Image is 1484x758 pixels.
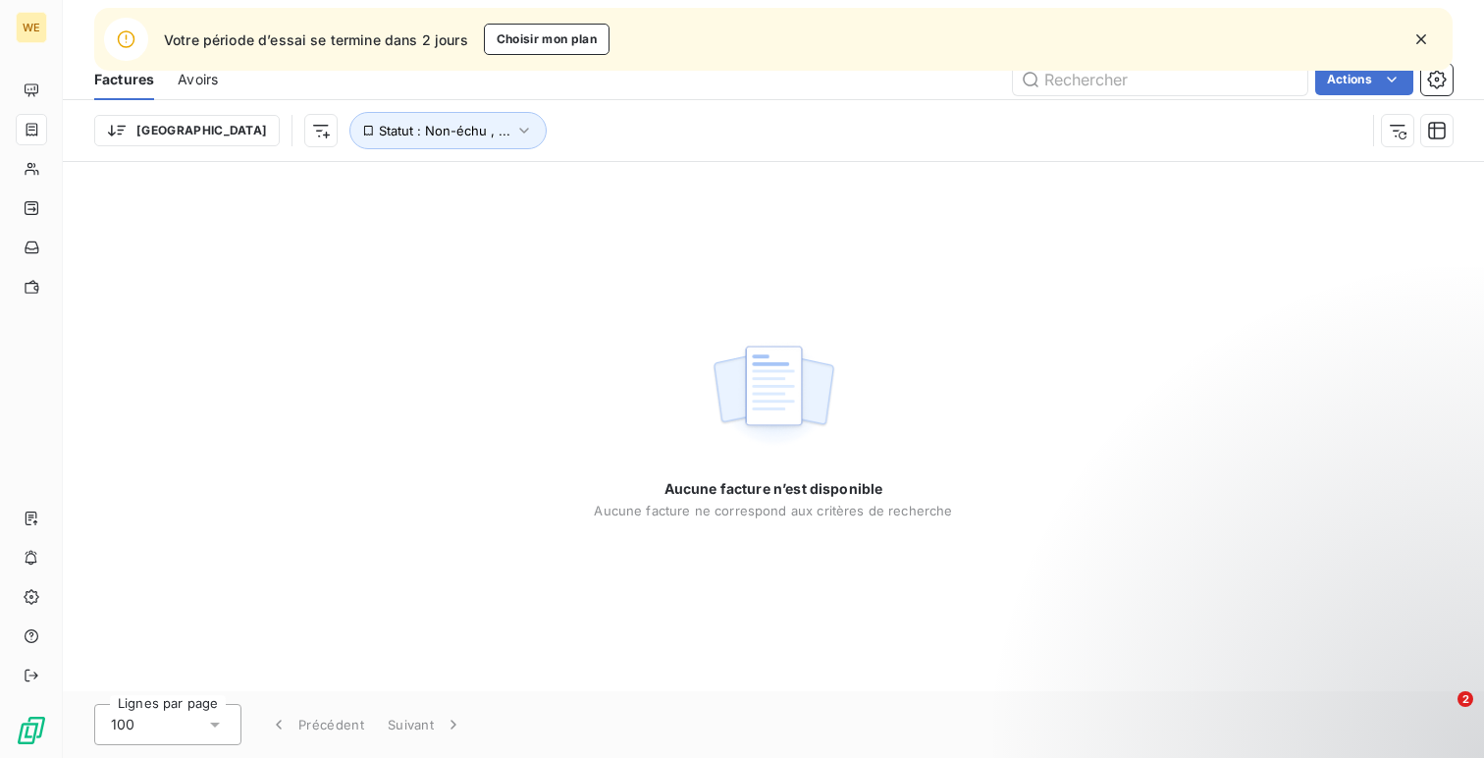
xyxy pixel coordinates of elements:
[164,29,468,50] span: Votre période d’essai se termine dans 2 jours
[178,70,218,89] span: Avoirs
[257,704,376,745] button: Précédent
[1091,568,1484,705] iframe: Intercom notifications message
[111,715,134,734] span: 100
[94,70,154,89] span: Factures
[16,12,47,43] div: WE
[379,123,510,138] span: Statut : Non-échu , ...
[484,24,609,55] button: Choisir mon plan
[664,479,883,499] span: Aucune facture n’est disponible
[1013,64,1307,95] input: Rechercher
[1417,691,1464,738] iframe: Intercom live chat
[94,115,280,146] button: [GEOGRAPHIC_DATA]
[16,715,47,746] img: Logo LeanPay
[1315,64,1413,95] button: Actions
[594,503,952,518] span: Aucune facture ne correspond aux critères de recherche
[349,112,547,149] button: Statut : Non-échu , ...
[711,335,836,457] img: empty state
[376,704,475,745] button: Suivant
[1457,691,1473,707] span: 2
